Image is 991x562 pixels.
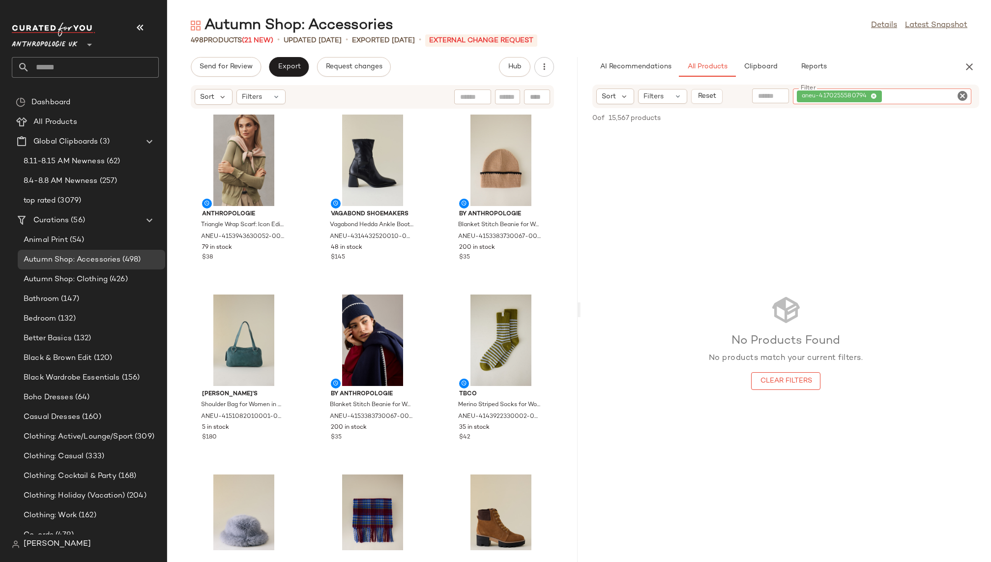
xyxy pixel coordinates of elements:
[24,412,80,423] span: Casual Dresses
[800,63,826,71] span: Reports
[80,412,101,423] span: (160)
[12,540,20,548] img: svg%3e
[133,431,154,443] span: (309)
[24,538,91,550] span: [PERSON_NAME]
[709,353,863,364] p: No products match your current filters.
[98,136,109,148] span: (3)
[77,510,96,521] span: (162)
[105,156,120,167] span: (62)
[459,390,543,399] span: TBCo
[24,471,117,482] span: Clothing: Cocktail & Party
[56,195,81,207] span: (3079)
[277,63,300,71] span: Export
[202,433,217,442] span: $180
[191,35,273,46] div: Products
[458,401,542,410] span: Merino Striped Socks for Women in Green, Wool/Elastane by TBCo at Anthropologie
[451,115,551,206] img: 4153383730067_016_e
[508,63,522,71] span: Hub
[54,530,74,541] span: (479)
[24,274,108,285] span: Autumn Shop: Clothing
[194,115,293,206] img: 102391869_030_p
[419,34,421,46] span: •
[202,253,213,262] span: $38
[120,372,140,384] span: (156)
[24,195,56,207] span: top rated
[459,433,470,442] span: $42
[323,115,422,206] img: 4314432520010_001_e
[458,413,542,421] span: ANEU-4143922330002-000-230
[56,313,76,325] span: (132)
[458,221,542,230] span: Blanket Stitch Beanie for Women in Beige, Polyester/Nylon by Anthropologie
[325,63,382,71] span: Request changes
[84,451,104,462] span: (333)
[592,113,605,123] span: 0 of
[202,423,229,432] span: 5 in stock
[602,91,616,102] span: Sort
[459,210,543,219] span: By Anthropologie
[499,57,530,77] button: Hub
[751,372,820,390] button: Clear Filters
[16,97,26,107] img: svg%3e
[459,423,490,432] span: 35 in stock
[458,233,542,241] span: ANEU-4153383730067-000-016
[24,530,54,541] span: Co-ords
[242,37,273,44] span: (21 New)
[200,92,214,102] span: Sort
[743,63,777,71] span: Clipboard
[125,490,146,502] span: (204)
[24,313,56,325] span: Bedroom
[31,97,70,108] span: Dashboard
[24,451,84,462] span: Clothing: Casual
[12,23,95,36] img: cfy_white_logo.C9jOOHJF.svg
[201,401,285,410] span: Shoulder Bag for Women in Blue, Leather by [PERSON_NAME]'s at Anthropologie
[459,253,470,262] span: $35
[24,176,98,187] span: 8.4-8.8 AM Newness
[802,92,871,101] span: aneu-4170255580794
[201,233,285,241] span: ANEU-4153943630052-000-030
[425,34,537,47] p: External Change Request
[191,37,204,44] span: 498
[451,295,551,386] img: 4143922330002_230_e
[68,235,85,246] span: (54)
[24,235,68,246] span: Animal Print
[346,34,348,46] span: •
[330,233,413,241] span: ANEU-4314432520010-000-001
[202,243,232,252] span: 79 in stock
[24,392,73,403] span: Boho Dresses
[24,156,105,167] span: 8.11-8.15 AM Newness
[201,413,285,421] span: ANEU-4151082010001-000-041
[120,254,141,266] span: (498)
[687,63,728,71] span: All Products
[277,34,280,46] span: •
[33,117,77,128] span: All Products
[199,63,253,71] span: Send for Review
[330,413,413,421] span: ANEU-4153383730067-000-041
[24,490,125,502] span: Clothing: Holiday (Vacation)
[905,20,967,31] a: Latest Snapshot
[24,353,92,364] span: Black & Brown Edit
[331,253,345,262] span: $145
[72,333,91,344] span: (132)
[24,431,133,443] span: Clothing: Active/Lounge/Sport
[331,423,367,432] span: 200 in stock
[98,176,117,187] span: (257)
[323,295,422,386] img: 4153383730067_041_e5
[202,390,286,399] span: [PERSON_NAME]'s
[331,433,342,442] span: $35
[59,294,79,305] span: (147)
[191,16,393,35] div: Autumn Shop: Accessories
[33,136,98,148] span: Global Clipboards
[709,333,863,349] h3: No Products Found
[24,372,120,384] span: Black Wardrobe Essentials
[759,377,812,385] span: Clear Filters
[331,390,414,399] span: By Anthropologie
[108,274,128,285] span: (426)
[643,91,664,102] span: Filters
[92,353,113,364] span: (120)
[33,215,69,226] span: Curations
[24,510,77,521] span: Clothing: Work
[73,392,90,403] span: (64)
[957,90,968,102] i: Clear Filter
[24,333,72,344] span: Better Basics
[194,295,293,386] img: 4151082010001_041_e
